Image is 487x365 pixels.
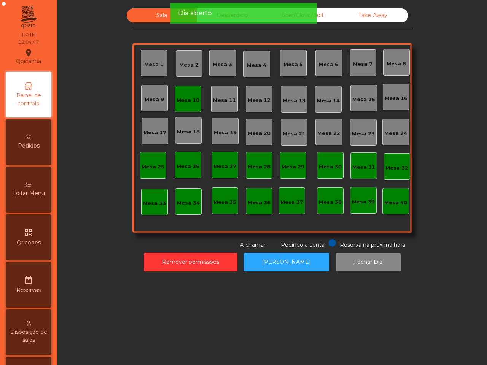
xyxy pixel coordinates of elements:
span: Editar Menu [12,189,45,197]
div: Mesa 15 [352,96,375,103]
div: Mesa 24 [384,130,407,137]
div: Mesa 18 [177,128,200,136]
div: Mesa 29 [282,163,304,171]
div: Mesa 3 [213,61,232,68]
span: A chamar [240,241,266,248]
span: Qr codes [17,239,41,247]
div: Mesa 28 [248,163,271,171]
button: [PERSON_NAME] [244,253,329,271]
div: Mesa 38 [319,198,342,206]
div: Mesa 13 [283,97,306,105]
span: Reservas [16,286,41,294]
div: Mesa 34 [177,199,200,207]
div: Mesa 20 [248,130,271,137]
div: Mesa 10 [177,97,199,104]
div: Mesa 19 [214,129,237,136]
div: Mesa 36 [248,199,271,206]
i: qr_code [24,228,33,237]
i: date_range [24,275,33,284]
div: Mesa 11 [213,97,236,104]
div: Mesa 39 [352,198,375,206]
div: Mesa 37 [280,198,303,206]
img: qpiato [19,4,38,30]
div: Mesa 9 [145,96,164,103]
i: location_on [24,48,33,57]
div: Mesa 31 [352,163,375,171]
div: Mesa 27 [213,163,236,170]
div: Mesa 7 [353,60,372,68]
div: Mesa 26 [177,163,199,170]
div: Mesa 14 [317,97,340,105]
span: Pedidos [18,142,40,150]
button: Remover permissões [144,253,237,271]
div: 12:04:47 [18,39,39,46]
div: Mesa 6 [319,61,338,68]
button: Fechar Dia [336,253,401,271]
span: Pedindo a conta [281,241,325,248]
div: Mesa 2 [179,61,199,69]
div: Mesa 32 [385,164,408,172]
div: Mesa 22 [317,130,340,137]
div: Mesa 23 [352,130,375,138]
span: Reserva na próxima hora [340,241,405,248]
div: Mesa 35 [213,198,236,206]
div: Mesa 12 [248,97,271,104]
span: Painel de controlo [8,92,49,108]
div: Qpicanha [16,47,41,66]
div: Mesa 30 [319,163,342,171]
div: [DATE] [21,31,37,38]
div: Mesa 16 [385,95,407,102]
div: Mesa 25 [142,163,164,171]
div: Mesa 5 [283,61,303,68]
div: Mesa 21 [283,130,306,138]
div: Mesa 17 [143,129,166,136]
div: Mesa 40 [384,199,407,206]
span: Dia aberto [178,8,212,18]
div: Mesa 33 [143,200,166,207]
div: Sala [127,8,197,22]
div: Mesa 8 [387,60,406,68]
div: Mesa 4 [247,62,266,69]
span: Disposição de salas [8,328,49,344]
div: Mesa 1 [144,61,164,68]
div: Take Away [338,8,408,22]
